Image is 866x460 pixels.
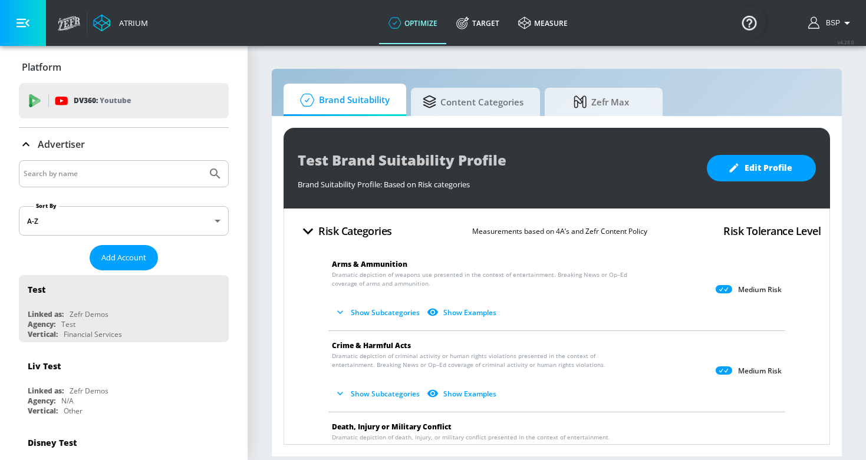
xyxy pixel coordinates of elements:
a: Atrium [93,14,148,32]
div: DV360: Youtube [19,83,229,118]
p: Medium Risk [738,366,782,376]
div: Liv TestLinked as:Zefr DemosAgency:N/AVertical:Other [19,352,229,419]
p: DV360: [74,94,131,107]
span: Dramatic depiction of death, injury, or military conflict presented in the context of entertainme... [332,433,634,451]
span: Crime & Harmful Acts [332,340,411,350]
div: Agency: [28,396,55,406]
div: Financial Services [64,329,122,339]
span: Dramatic depiction of criminal activity or human rights violations presented in the context of en... [332,352,634,369]
div: Test [61,319,75,329]
div: Advertiser [19,128,229,161]
button: Risk Categories [293,217,397,245]
p: Measurements based on 4A’s and Zefr Content Policy [472,225,647,237]
button: BSP [808,16,854,30]
span: Zefr Max [557,88,646,116]
span: login as: bsp_linking@zefr.com [821,19,840,27]
span: Brand Suitability [295,86,390,114]
label: Sort By [34,202,59,210]
button: Show Examples [424,384,501,403]
div: Agency: [28,319,55,329]
div: Atrium [114,18,148,28]
p: Medium Risk [738,285,782,294]
div: Zefr Demos [70,386,108,396]
div: Linked as: [28,309,64,319]
div: Disney Test [28,437,77,448]
span: Add Account [101,251,146,264]
div: Test [28,284,45,295]
h4: Risk Tolerance Level [723,223,821,239]
div: A-Z [19,206,229,236]
button: Show Subcategories [332,384,424,403]
div: Other [64,406,83,416]
div: TestLinked as:Zefr DemosAgency:TestVertical:Financial Services [19,275,229,342]
button: Show Examples [424,303,501,322]
div: Liv Test [28,360,61,372]
span: Edit Profile [730,161,792,176]
button: Add Account [90,245,158,270]
div: Linked as: [28,386,64,396]
span: Arms & Ammunition [332,259,407,269]
a: measure [509,2,577,44]
p: Youtube [100,94,131,107]
div: Platform [19,51,229,84]
button: Open Resource Center [733,6,766,39]
button: Show Subcategories [332,303,424,322]
div: Vertical: [28,406,58,416]
span: Content Categories [423,88,523,116]
span: v 4.28.0 [838,39,854,45]
input: Search by name [24,166,202,181]
div: Zefr Demos [70,309,108,319]
p: Platform [22,61,61,74]
button: Edit Profile [707,155,816,181]
div: Vertical: [28,329,58,339]
div: N/A [61,396,74,406]
a: optimize [379,2,447,44]
span: Death, Injury or Military Conflict [332,422,452,432]
span: Dramatic depiction of weapons use presented in the context of entertainment. Breaking News or Op–... [332,270,634,288]
a: Target [447,2,509,44]
p: Advertiser [38,138,85,151]
h4: Risk Categories [318,223,392,239]
div: Brand Suitability Profile: Based on Risk categories [298,173,695,190]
